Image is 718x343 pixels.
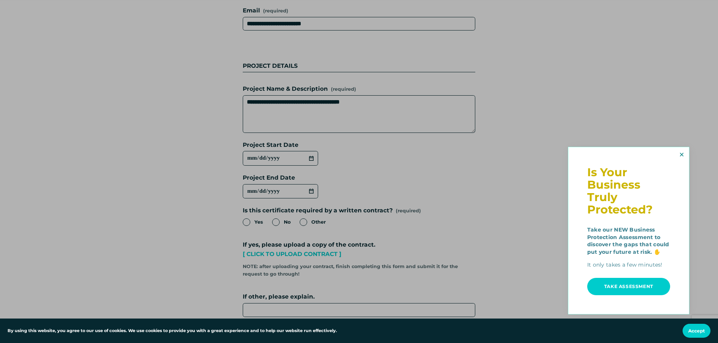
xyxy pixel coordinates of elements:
[587,166,670,216] h1: Is Your Business Truly Protected?
[587,261,670,269] p: It only takes a few minutes!
[675,148,687,161] a: Close
[587,226,671,255] strong: Take our NEW Business Protection Assessment to discover the gaps that could put your future at ri...
[688,328,705,334] span: Accept
[587,278,670,295] a: Take Assessment
[683,324,710,338] button: Accept
[8,328,337,334] p: By using this website, you agree to our use of cookies. We use cookies to provide you with a grea...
